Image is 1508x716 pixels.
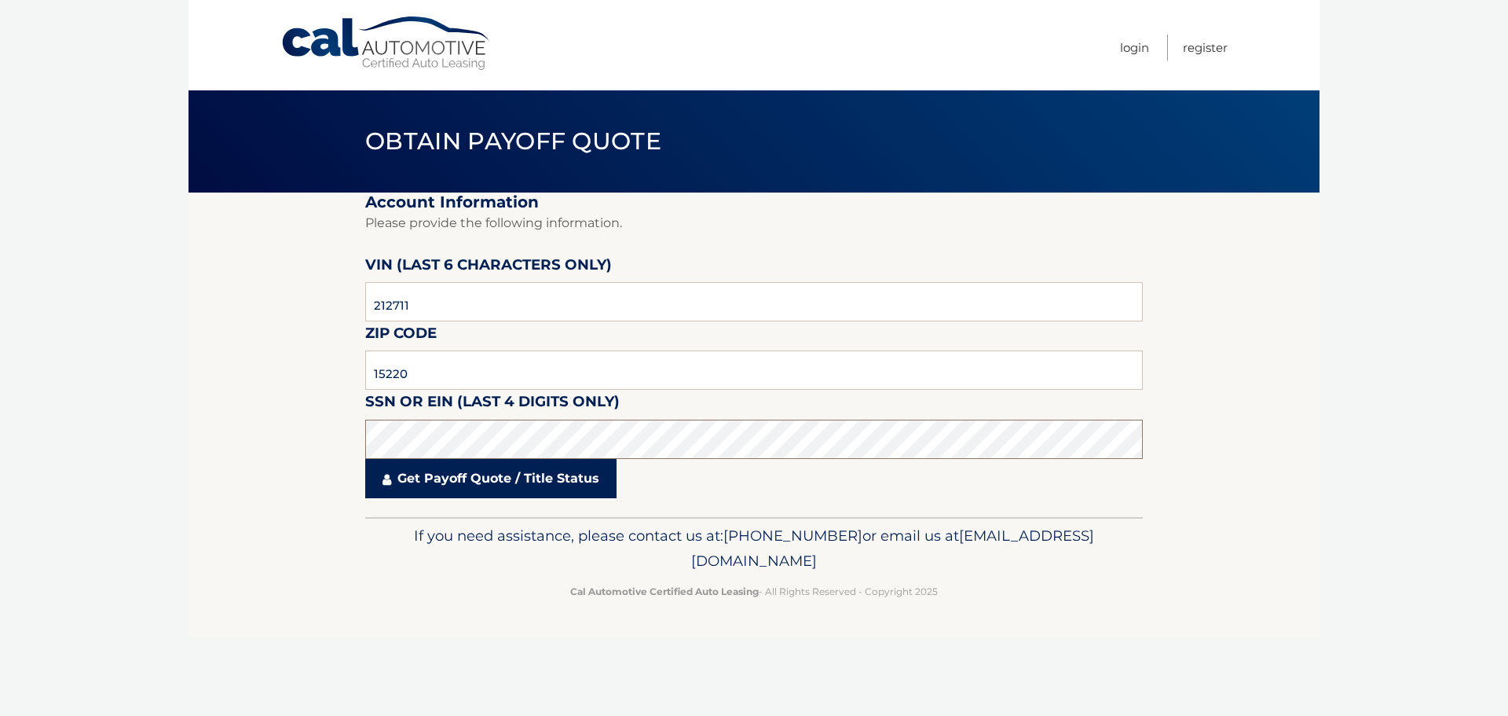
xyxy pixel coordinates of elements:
[365,390,620,419] label: SSN or EIN (last 4 digits only)
[365,127,661,156] span: Obtain Payoff Quote
[365,459,617,498] a: Get Payoff Quote / Title Status
[365,193,1143,212] h2: Account Information
[1120,35,1149,61] a: Login
[280,16,492,72] a: Cal Automotive
[365,321,437,351] label: Zip Code
[375,523,1133,574] p: If you need assistance, please contact us at: or email us at
[1183,35,1228,61] a: Register
[365,212,1143,234] p: Please provide the following information.
[365,253,612,282] label: VIN (last 6 characters only)
[375,583,1133,600] p: - All Rights Reserved - Copyright 2025
[723,527,862,545] span: [PHONE_NUMBER]
[570,586,759,597] strong: Cal Automotive Certified Auto Leasing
